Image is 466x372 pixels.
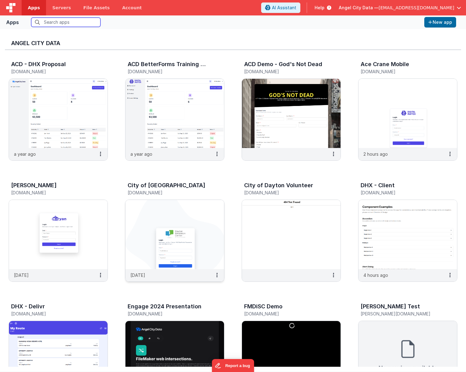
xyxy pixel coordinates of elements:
p: a year ago [130,151,152,157]
h3: City of Dayton Volunteer [244,182,313,188]
button: AI Assistant [261,2,300,13]
h5: [DOMAIN_NAME] [128,311,209,316]
h5: [DOMAIN_NAME] [361,69,442,74]
span: File Assets [83,5,110,11]
h3: [PERSON_NAME] [11,182,57,188]
h3: DHX - Delivr [11,303,45,310]
span: Apps [28,5,40,11]
h3: Angel City Data [11,40,455,46]
h5: [DOMAIN_NAME] [11,69,92,74]
h5: [DOMAIN_NAME] [128,69,209,74]
h5: [DOMAIN_NAME] [11,311,92,316]
span: [EMAIL_ADDRESS][DOMAIN_NAME] [379,5,454,11]
p: 4 hours ago [363,272,388,278]
h3: ACD Demo - God's Not Dead [244,61,322,67]
h5: [DOMAIN_NAME] [11,190,92,195]
button: New app [424,17,456,27]
p: [DATE] [14,272,29,278]
iframe: Marker.io feedback button [212,359,254,372]
span: Help [315,5,324,11]
div: Apps [6,19,19,26]
h3: ACD BetterForms Training - Meetings [128,61,207,67]
p: [DATE] [130,272,145,278]
h3: City of [GEOGRAPHIC_DATA] [128,182,205,188]
h5: [DOMAIN_NAME] [244,311,325,316]
h5: [DOMAIN_NAME] [128,190,209,195]
span: AI Assistant [272,5,296,11]
h3: ACD - DHX Proposal [11,61,66,67]
h3: Ace Crane Mobile [361,61,409,67]
h5: [PERSON_NAME][DOMAIN_NAME] [361,311,442,316]
h5: [DOMAIN_NAME] [361,190,442,195]
span: Angel City Data — [339,5,379,11]
h3: Engage 2024 Presentation [128,303,201,310]
h5: [DOMAIN_NAME] [244,190,325,195]
h3: [PERSON_NAME] Test [361,303,420,310]
h5: [DOMAIN_NAME] [244,69,325,74]
p: 2 hours ago [363,151,388,157]
button: Angel City Data — [EMAIL_ADDRESS][DOMAIN_NAME] [339,5,461,11]
p: a year ago [14,151,36,157]
input: Search apps [31,18,100,27]
span: Servers [52,5,71,11]
h3: DHX - Client [361,182,395,188]
h3: FMDiSC Demo [244,303,282,310]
